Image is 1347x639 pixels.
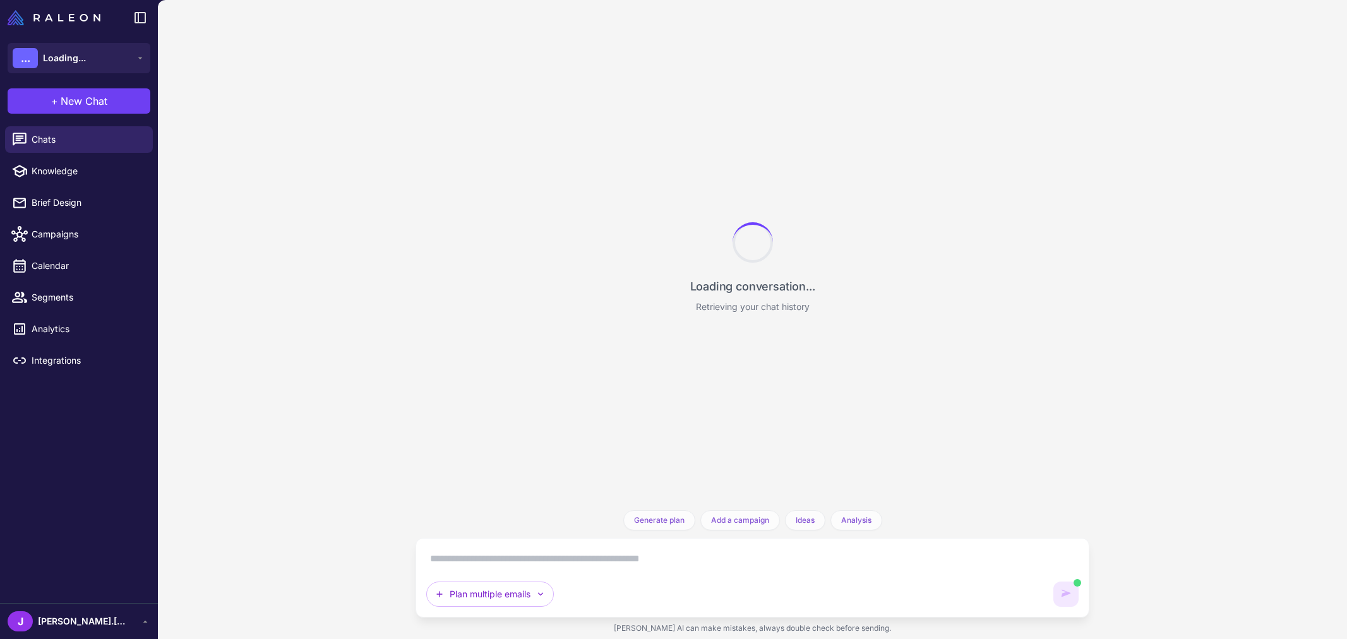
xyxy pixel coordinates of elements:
[1053,582,1079,607] button: AI is generating content. You can keep typing but cannot send until it completes.
[634,515,685,526] span: Generate plan
[5,158,153,184] a: Knowledge
[623,510,695,530] button: Generate plan
[32,290,143,304] span: Segments
[5,284,153,311] a: Segments
[43,51,86,65] span: Loading...
[700,510,780,530] button: Add a campaign
[841,515,871,526] span: Analysis
[796,515,815,526] span: Ideas
[5,347,153,374] a: Integrations
[8,611,33,631] div: J
[32,354,143,367] span: Integrations
[416,618,1089,639] div: [PERSON_NAME] AI can make mistakes, always double check before sending.
[13,48,38,68] div: ...
[711,515,769,526] span: Add a campaign
[32,164,143,178] span: Knowledge
[1074,579,1081,587] span: AI is generating content. You can still type but cannot send yet.
[8,43,150,73] button: ...Loading...
[8,10,100,25] img: Raleon Logo
[830,510,882,530] button: Analysis
[5,221,153,248] a: Campaigns
[32,196,143,210] span: Brief Design
[690,278,815,295] p: Loading conversation...
[5,253,153,279] a: Calendar
[8,10,105,25] a: Raleon Logo
[32,133,143,146] span: Chats
[38,614,126,628] span: [PERSON_NAME].[PERSON_NAME]
[5,126,153,153] a: Chats
[32,259,143,273] span: Calendar
[696,300,810,314] p: Retrieving your chat history
[61,93,107,109] span: New Chat
[8,88,150,114] button: +New Chat
[32,227,143,241] span: Campaigns
[5,316,153,342] a: Analytics
[32,322,143,336] span: Analytics
[5,189,153,216] a: Brief Design
[51,93,58,109] span: +
[426,582,554,607] button: Plan multiple emails
[785,510,825,530] button: Ideas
